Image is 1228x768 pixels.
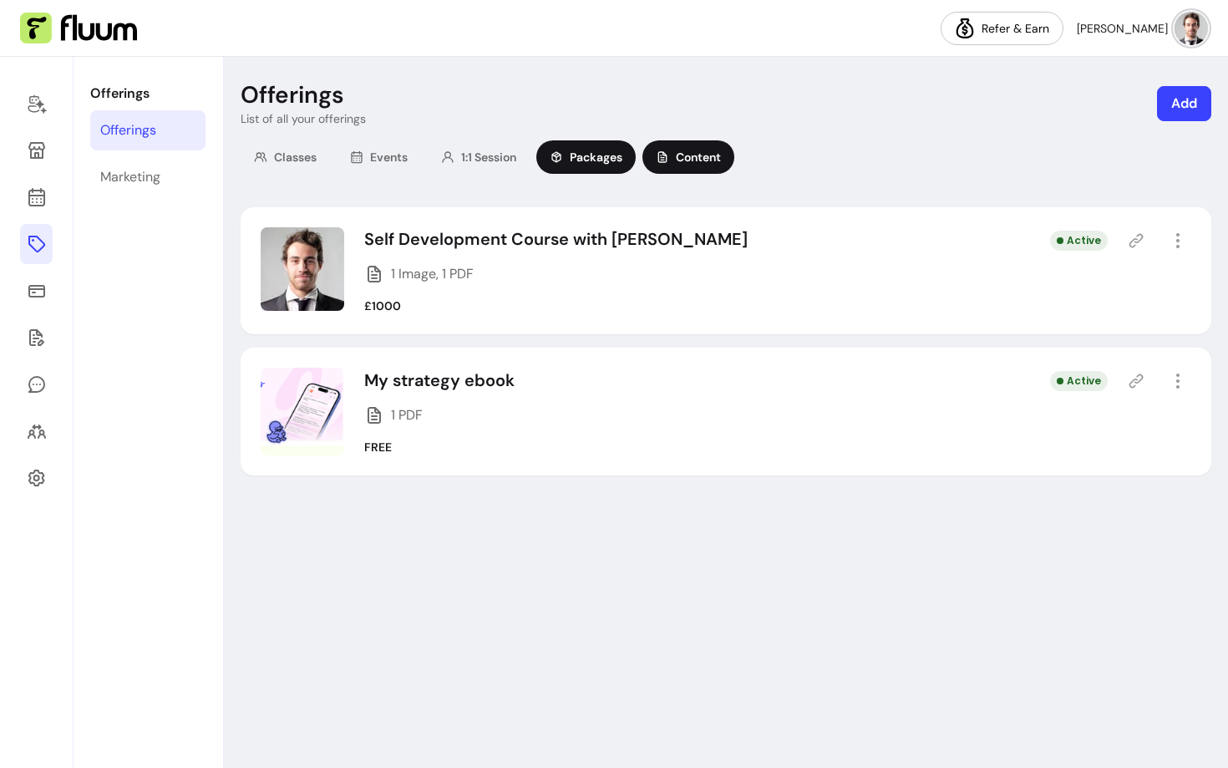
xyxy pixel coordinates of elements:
[570,149,622,165] span: Packages
[1077,12,1208,45] button: avatar[PERSON_NAME]
[20,271,53,311] a: Sales
[274,149,317,165] span: Classes
[90,110,206,150] a: Offerings
[364,227,748,251] p: Self Development Course with [PERSON_NAME]
[364,369,515,392] p: My strategy ebook
[20,130,53,170] a: Storefront
[370,149,408,165] span: Events
[241,80,344,110] p: Offerings
[20,13,137,44] img: Fluum Logo
[1175,12,1208,45] img: avatar
[391,264,474,284] span: 1 Image, 1 PDF
[1050,371,1108,391] div: Active
[391,405,423,425] span: 1 PDF
[20,224,53,264] a: Offerings
[100,120,156,140] div: Offerings
[20,364,53,404] a: My Messages
[20,318,53,358] a: Forms
[676,149,721,165] span: Content
[1077,20,1168,37] span: [PERSON_NAME]
[261,227,344,311] img: Image of Self Development Course with John
[100,167,160,187] div: Marketing
[461,149,516,165] span: 1:1 Session
[90,84,206,104] p: Offerings
[941,12,1063,45] a: Refer & Earn
[20,411,53,451] a: Clients
[20,177,53,217] a: Calendar
[20,84,53,124] a: Home
[90,157,206,197] a: Marketing
[241,110,366,127] p: List of all your offerings
[1050,231,1108,251] div: Active
[1157,86,1211,121] button: Add
[20,458,53,498] a: Settings
[261,368,344,455] img: Image of My strategy ebook
[364,298,401,314] p: £1000
[364,439,392,455] p: FREE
